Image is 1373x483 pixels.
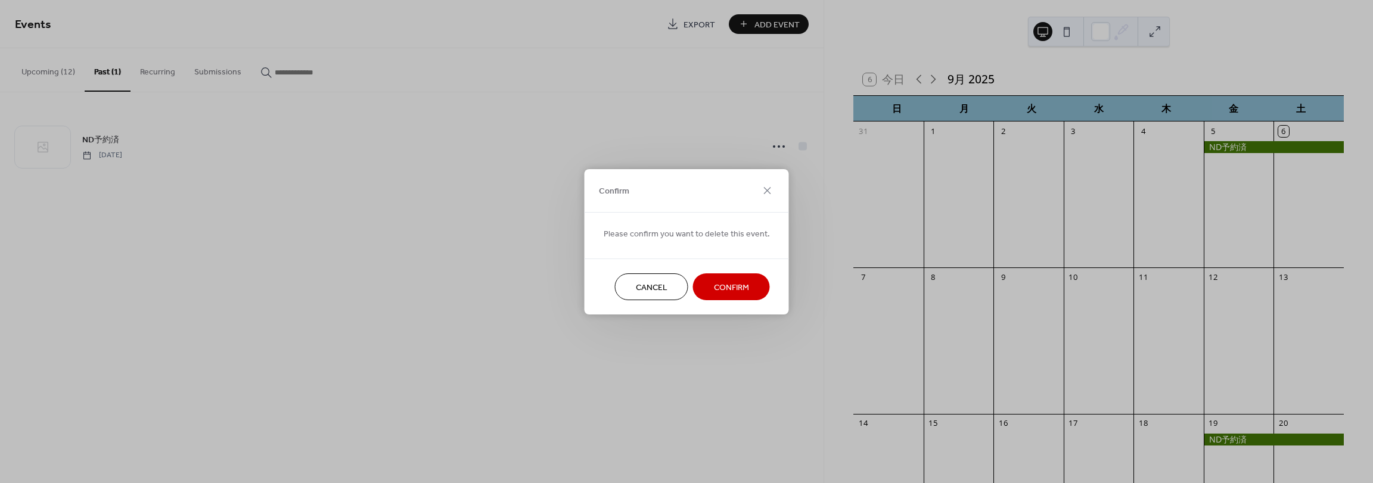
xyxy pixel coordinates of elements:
[604,228,770,240] span: Please confirm you want to delete this event.
[615,273,688,300] button: Cancel
[693,273,770,300] button: Confirm
[599,185,629,198] span: Confirm
[636,281,667,294] span: Cancel
[714,281,749,294] span: Confirm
